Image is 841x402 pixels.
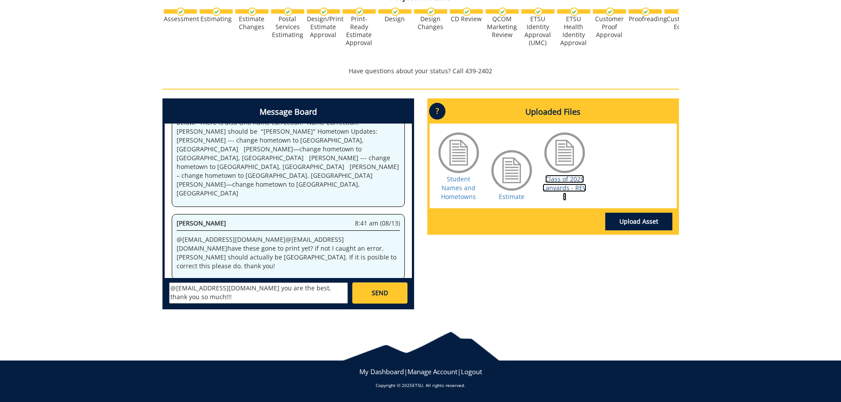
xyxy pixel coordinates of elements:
img: checkmark [677,8,686,16]
img: checkmark [641,8,650,16]
div: Estimate Changes [235,15,268,31]
div: Design [378,15,411,23]
a: My Dashboard [359,367,404,376]
div: CD Review [450,15,483,23]
div: Estimating [200,15,233,23]
span: SEND [372,289,388,297]
div: Proofreading [629,15,662,23]
div: Assessment [164,15,197,23]
a: Student Names and Hometowns [441,175,476,201]
img: checkmark [212,8,221,16]
h4: Uploaded Files [430,101,677,124]
img: checkmark [463,8,471,16]
img: checkmark [355,8,364,16]
img: checkmark [391,8,400,16]
div: Postal Services Estimating [271,15,304,39]
div: ETSU Identity Approval (UMC) [521,15,554,47]
a: Estimate [499,192,524,201]
img: checkmark [606,8,614,16]
a: Class of 2029 Lanyards - REV 3 [543,175,586,201]
a: Upload Asset [605,213,672,230]
p: @ [EMAIL_ADDRESS][DOMAIN_NAME] Hi [PERSON_NAME]-We discovered a few errors on hometowns that happ... [177,101,400,198]
p: ? [429,103,445,120]
span: [PERSON_NAME] [177,219,226,227]
span: 8:41 am (08/13) [355,219,400,228]
div: Design/Print Estimate Approval [307,15,340,39]
div: QCOM Marketing Review [486,15,519,39]
textarea: messageToSend [169,282,348,304]
img: checkmark [570,8,578,16]
div: ETSU Health Identity Approval [557,15,590,47]
a: Logout [461,367,482,376]
div: Customer Edits [664,15,698,31]
div: Design Changes [414,15,447,31]
img: checkmark [534,8,543,16]
div: Print-Ready Estimate Approval [343,15,376,47]
a: ETSU [412,382,423,388]
div: Customer Proof Approval [593,15,626,39]
img: checkmark [248,8,256,16]
p: Have questions about your status? Call 439-2402 [162,67,679,75]
a: Manage Account [407,367,457,376]
a: SEND [352,282,407,304]
p: @ [EMAIL_ADDRESS][DOMAIN_NAME] @ [EMAIL_ADDRESS][DOMAIN_NAME] have these gone to print yet? if no... [177,235,400,271]
h4: Message Board [165,101,412,124]
img: checkmark [177,8,185,16]
img: checkmark [427,8,435,16]
img: checkmark [284,8,292,16]
img: checkmark [320,8,328,16]
img: checkmark [498,8,507,16]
